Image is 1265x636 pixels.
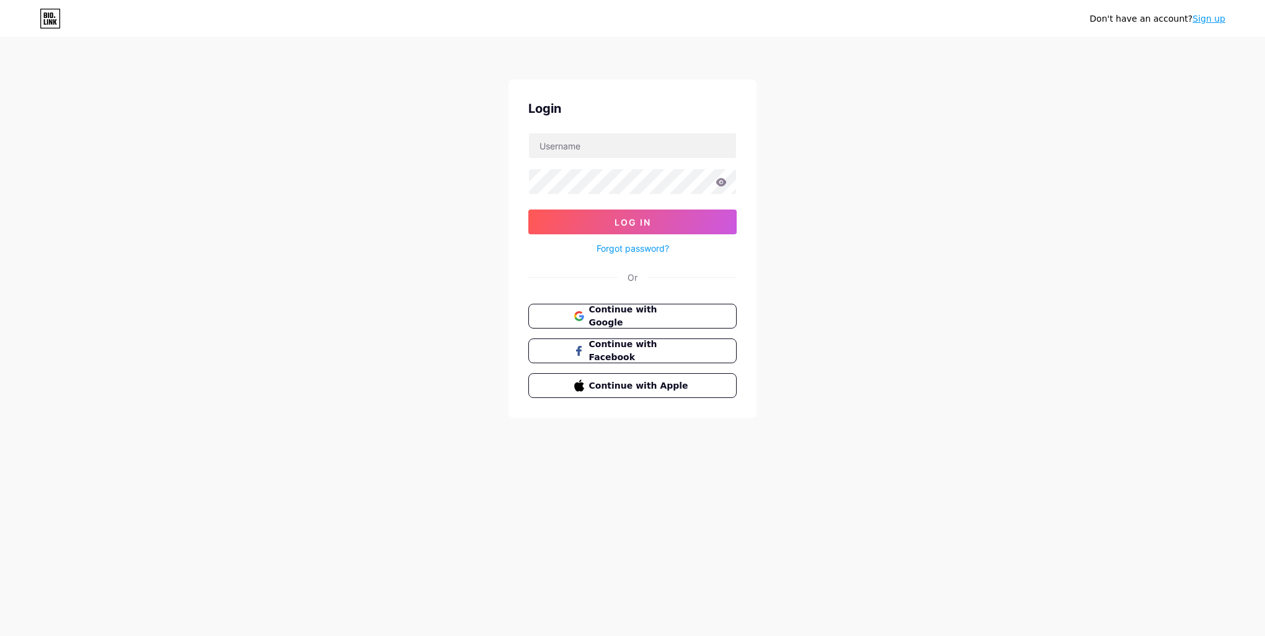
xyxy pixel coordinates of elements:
[528,304,737,329] button: Continue with Google
[589,338,691,364] span: Continue with Facebook
[589,379,691,392] span: Continue with Apple
[528,210,737,234] button: Log In
[1090,12,1225,25] div: Don't have an account?
[628,271,637,284] div: Or
[1192,14,1225,24] a: Sign up
[528,338,737,363] button: Continue with Facebook
[589,303,691,329] span: Continue with Google
[528,99,737,118] div: Login
[528,373,737,398] button: Continue with Apple
[615,217,651,227] span: Log In
[597,242,669,255] a: Forgot password?
[529,133,736,158] input: Username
